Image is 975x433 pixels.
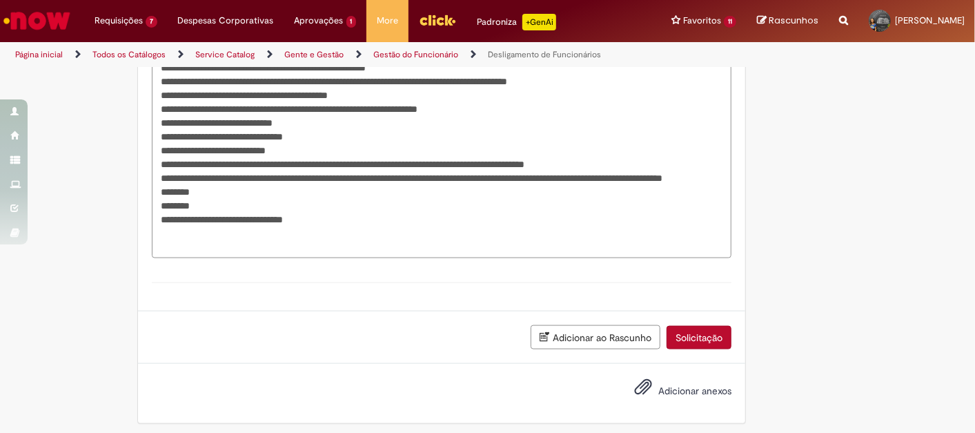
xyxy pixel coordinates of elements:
[377,14,398,28] span: More
[295,14,344,28] span: Aprovações
[531,325,660,349] button: Adicionar ao Rascunho
[15,49,63,60] a: Página inicial
[477,14,556,30] div: Padroniza
[284,49,344,60] a: Gente e Gestão
[419,10,456,30] img: click_logo_yellow_360x200.png
[95,14,143,28] span: Requisições
[757,15,818,28] a: Rascunhos
[373,49,458,60] a: Gestão do Funcionário
[146,16,157,28] span: 7
[10,42,640,68] ul: Trilhas de página
[658,385,731,397] span: Adicionar anexos
[195,49,255,60] a: Service Catalog
[769,14,818,27] span: Rascunhos
[346,16,357,28] span: 1
[152,15,731,258] textarea: Descrição
[667,326,731,349] button: Solicitação
[92,49,166,60] a: Todos os Catálogos
[724,16,736,28] span: 11
[1,7,72,35] img: ServiceNow
[631,374,656,406] button: Adicionar anexos
[488,49,601,60] a: Desligamento de Funcionários
[522,14,556,30] p: +GenAi
[683,14,721,28] span: Favoritos
[895,15,965,26] span: [PERSON_NAME]
[178,14,274,28] span: Despesas Corporativas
